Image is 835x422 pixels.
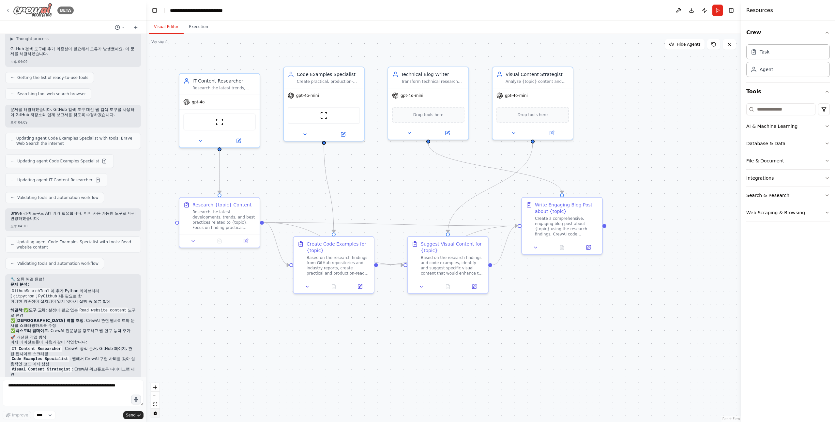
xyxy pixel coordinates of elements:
[17,239,135,250] span: Updating agent Code Examples Specialist with tools: Read website content
[746,192,789,199] div: Search & Research
[760,66,773,73] div: Agent
[746,123,797,129] div: AI & Machine Learning
[325,130,361,138] button: Open in side panel
[535,216,598,237] div: Create a comprehensive, engaging blog post about {topic} using the research findings, CrewAI code...
[10,224,136,229] div: 오후 04:10
[421,255,484,276] div: Based on the research findings and code examples, identify and suggest specific visual content th...
[10,107,136,117] p: 문제를 해결하겠습니다. GitHub 검색 도구 대신 웹 검색 도구를 사용하여 GitHub 저장소와 업계 보고서를 찾도록 수정하겠습니다.
[37,294,58,299] code: PyGithub
[505,93,528,98] span: gpt-4o-mini
[17,261,99,266] span: Validating tools and automation workflow
[10,289,136,299] li: 이 추가 Python 라이브러리( , )를 필요로 함
[10,211,136,221] p: Brave 검색 도구도 API 키가 필요합니다. 이미 사용 가능한 도구로 다시 변경하겠습니다:
[10,299,136,304] li: 이러한 의존성이 설치되어 있지 않아서 실행 중 오류 발생
[126,413,136,418] span: Send
[677,42,701,47] span: Hide Agents
[17,158,99,164] span: Updating agent Code Examples Specialist
[184,20,213,34] button: Execution
[10,59,136,64] div: 오후 04:09
[10,346,136,357] li: : CrewAI 공식 문서, GitHub 페이지, 관련 웹사이트 스크래핑
[760,49,769,55] div: Task
[16,136,135,146] span: Updating agent Code Examples Specialist with tools: Brave Web Search the internet
[722,417,740,421] a: React Flow attribution
[387,67,469,140] div: Technical Blog WriterTransform technical research and code examples into engaging, easy-to-read b...
[10,36,49,41] button: ▶Thought process
[746,158,784,164] div: File & Document
[179,73,260,148] div: IT Content ResearcherResearch the latest trends, technologies, and best practices in {topic} by f...
[149,20,184,34] button: Visual Editor
[192,202,251,208] div: Research {topic} Content
[425,143,565,193] g: Edge from 5be72efc-b62e-4b7d-8c95-4cfd055289c5 to 0ec1eeab-2479-4c34-a63b-b475681b66af
[13,3,52,18] img: Logo
[746,118,830,135] button: AI & Machine Learning
[746,7,773,14] h4: Resources
[15,318,83,323] strong: [DEMOGRAPHIC_DATA] 역할 조정
[17,75,88,80] span: Getting the list of ready-to-use tools
[746,175,774,181] div: Integrations
[10,282,29,287] strong: 문제 분석:
[492,223,518,268] g: Edge from 8e2ffaeb-7713-4918-8c42-30d39780e539 to 0ec1eeab-2479-4c34-a63b-b475681b66af
[17,195,99,200] span: Validating tools and automation workflow
[10,356,69,362] code: Code Examples Specialist
[151,400,159,409] button: fit view
[264,219,518,229] g: Edge from 3f36ff85-ee9f-4ed3-9da2-68c439e9cfc9 to 0ec1eeab-2479-4c34-a63b-b475681b66af
[192,99,205,105] span: gpt-4o
[151,383,159,392] button: zoom in
[401,79,464,84] div: Transform technical research and code examples into engaging, easy-to-read blog posts about {topi...
[746,23,830,42] button: Crew
[401,71,464,78] div: Technical Blog Writer
[10,308,24,312] strong: 해결책:
[78,308,128,313] code: Read website content
[12,294,36,299] code: gitpython
[506,71,569,78] div: Visual Content Strategist
[17,91,86,97] span: Searching tool web search browser
[151,39,168,44] div: Version 1
[434,283,462,291] button: No output available
[297,71,360,78] div: Code Examples Specialist
[727,6,736,15] button: Hide right sidebar
[151,383,159,417] div: React Flow controls
[192,209,256,230] div: Research the latest developments, trends, and best practices related to {topic}. Focus on finding...
[665,39,705,50] button: Hide Agents
[506,79,569,84] div: Analyze {topic} content and suggest relevant visual elements that would enhance reader understand...
[293,236,374,294] div: Create Code Examples for {topic}Based on the research findings from GitHub repositories and indus...
[746,42,830,82] div: Crew
[264,219,289,268] g: Edge from 3f36ff85-ee9f-4ed3-9da2-68c439e9cfc9 to 42640739-5c18-4e8e-882c-4e27df101aa0
[130,23,141,31] button: Start a new chat
[445,143,536,233] g: Edge from 6f06b6bd-a247-453b-815f-fd1d183b020b to 8e2ffaeb-7713-4918-8c42-30d39780e539
[10,47,136,57] p: GitHub 검색 도구에 추가 의존성이 필요해서 오류가 발생했네요. 이 문제를 해결하겠습니다.
[10,277,136,282] h2: 🔧 오류 해결 완료!
[15,328,48,333] strong: 백스토리 업데이트
[170,7,243,14] nav: breadcrumb
[17,177,93,183] span: Updating agent IT Content Researcher
[407,236,489,294] div: Suggest Visual Content for {topic}Based on the research findings and code examples, identify and ...
[57,7,74,14] div: BETA
[746,140,785,147] div: Database & Data
[746,204,830,221] button: Web Scraping & Browsing
[12,413,28,418] span: Improve
[429,129,466,137] button: Open in side panel
[307,255,370,276] div: Based on the research findings from GitHub repositories and industry reports, create practical an...
[10,340,136,345] p: 이제 에이전트들이 다음과 같이 작업합니다:
[131,395,141,404] button: Click to speak your automation idea
[746,170,830,187] button: Integrations
[216,118,223,126] img: ScrapeWebsiteTool
[10,36,13,41] span: ▶
[413,112,444,118] span: Drop tools here
[378,223,518,268] g: Edge from 42640739-5c18-4e8e-882c-4e27df101aa0 to 0ec1eeab-2479-4c34-a63b-b475681b66af
[746,209,805,216] div: Web Scraping & Browsing
[151,409,159,417] button: toggle interactivity
[746,152,830,169] button: File & Document
[297,79,360,84] div: Create practical, production-ready CrewAI code examples that demonstrate {topic} concepts. Focus ...
[10,308,136,333] p: ✅ : 설정이 필요 없는 도구로 변경 ✅ : CrewAI 관련 웹사이트와 문서를 스크래핑하도록 수정 ✅ : CrewAI 전문성을 강조하고 웹 연구 능력 추가
[746,101,830,227] div: Tools
[746,83,830,101] button: Tools
[179,197,260,248] div: Research {topic} ContentResearch the latest developments, trends, and best practices related to {...
[533,129,570,137] button: Open in side panel
[192,85,256,91] div: Research the latest trends, technologies, and best practices in {topic} by focusing on GitHub rep...
[378,262,403,268] g: Edge from 42640739-5c18-4e8e-882c-4e27df101aa0 to 8e2ffaeb-7713-4918-8c42-30d39780e539
[577,244,600,251] button: Open in side panel
[192,78,256,84] div: IT Content Researcher
[746,187,830,204] button: Search & Research
[29,308,46,312] strong: 도구 교체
